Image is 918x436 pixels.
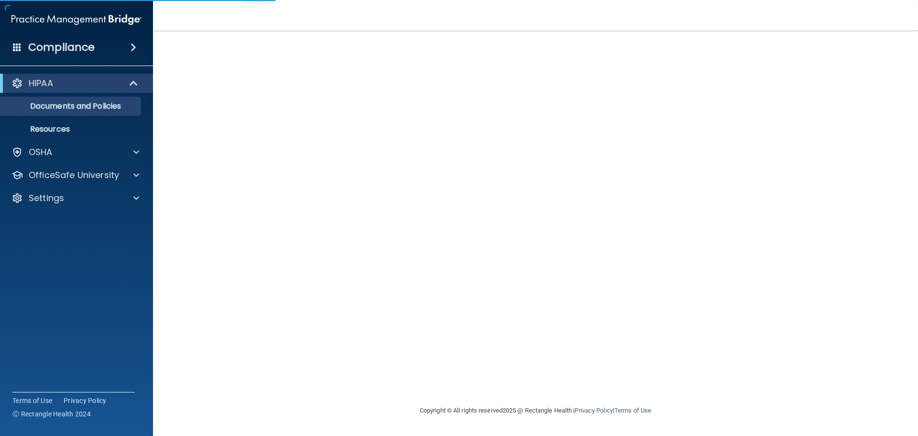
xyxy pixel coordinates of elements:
a: Terms of Use [614,407,651,414]
p: Resources [6,124,137,134]
p: OfficeSafe University [29,169,119,181]
span: Ⓒ Rectangle Health 2024 [12,409,91,419]
img: PMB logo [11,10,142,29]
a: Privacy Policy [575,407,612,414]
p: Settings [29,192,64,204]
a: Settings [11,192,139,204]
a: OfficeSafe University [11,169,139,181]
a: OSHA [11,146,139,158]
div: Copyright © All rights reserved 2025 @ Rectangle Health | | [361,395,710,426]
h4: Compliance [28,41,95,54]
a: Privacy Policy [64,396,107,405]
a: Terms of Use [12,396,52,405]
p: OSHA [29,146,53,158]
p: Documents and Policies [6,101,137,111]
a: HIPAA [11,78,139,89]
p: HIPAA [29,78,53,89]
